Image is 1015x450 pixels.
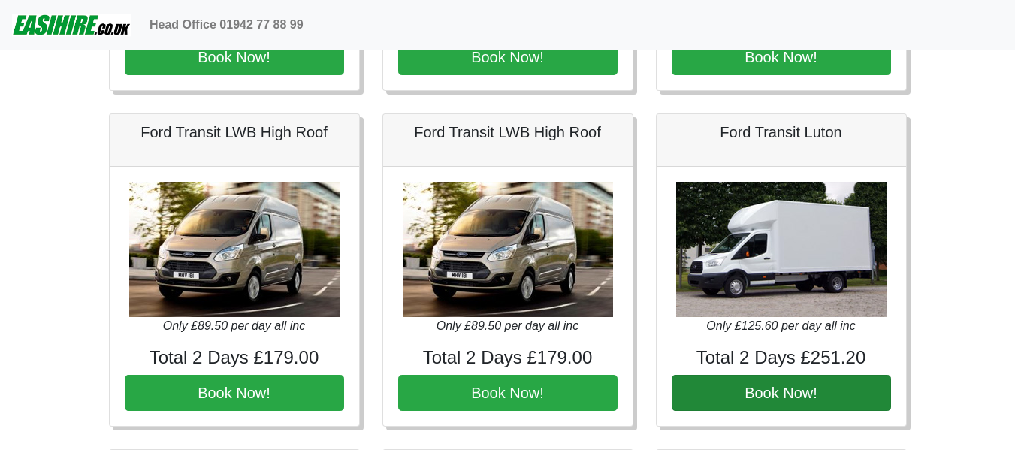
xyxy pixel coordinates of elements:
a: Head Office 01942 77 88 99 [143,10,310,40]
h5: Ford Transit LWB High Roof [125,123,344,141]
img: Ford Transit LWB High Roof [403,182,613,317]
h5: Ford Transit LWB High Roof [398,123,618,141]
i: Only £125.60 per day all inc [706,319,855,332]
h4: Total 2 Days £179.00 [398,347,618,369]
i: Only £89.50 per day all inc [437,319,578,332]
button: Book Now! [672,39,891,75]
img: easihire_logo_small.png [12,10,131,40]
img: Ford Transit LWB High Roof [129,182,340,317]
img: Ford Transit Luton [676,182,887,317]
b: Head Office 01942 77 88 99 [150,18,304,31]
button: Book Now! [398,39,618,75]
button: Book Now! [125,39,344,75]
i: Only £89.50 per day all inc [163,319,305,332]
button: Book Now! [125,375,344,411]
button: Book Now! [398,375,618,411]
h4: Total 2 Days £251.20 [672,347,891,369]
h4: Total 2 Days £179.00 [125,347,344,369]
button: Book Now! [672,375,891,411]
h5: Ford Transit Luton [672,123,891,141]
